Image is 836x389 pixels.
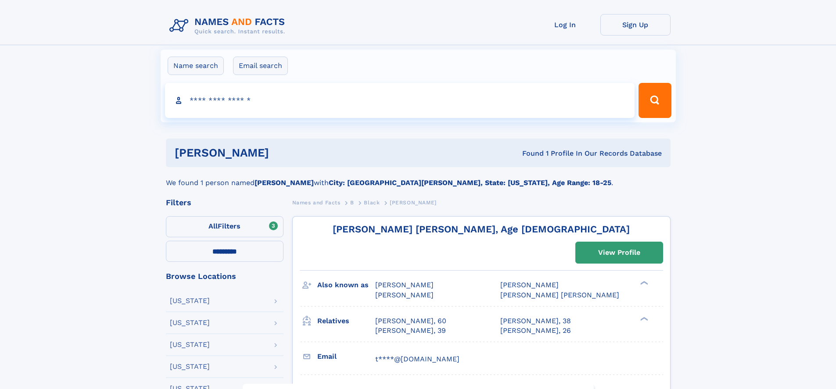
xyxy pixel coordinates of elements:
[170,319,210,326] div: [US_STATE]
[598,243,640,263] div: View Profile
[333,224,630,235] a: [PERSON_NAME] [PERSON_NAME], Age [DEMOGRAPHIC_DATA]
[208,222,218,230] span: All
[500,291,619,299] span: [PERSON_NAME] [PERSON_NAME]
[233,57,288,75] label: Email search
[329,178,611,187] b: City: [GEOGRAPHIC_DATA][PERSON_NAME], State: [US_STATE], Age Range: 18-25
[638,316,649,321] div: ❯
[576,242,663,263] a: View Profile
[364,200,380,206] span: Black
[375,316,446,326] a: [PERSON_NAME], 60
[364,197,380,208] a: Black
[350,200,354,206] span: B
[170,297,210,304] div: [US_STATE]
[375,281,434,289] span: [PERSON_NAME]
[166,199,283,207] div: Filters
[166,272,283,280] div: Browse Locations
[530,14,600,36] a: Log In
[292,197,341,208] a: Names and Facts
[168,57,224,75] label: Name search
[500,281,559,289] span: [PERSON_NAME]
[500,316,571,326] a: [PERSON_NAME], 38
[170,363,210,370] div: [US_STATE]
[375,326,446,335] a: [PERSON_NAME], 39
[317,278,375,293] h3: Also known as
[175,147,396,158] h1: [PERSON_NAME]
[165,83,635,118] input: search input
[638,280,649,286] div: ❯
[395,149,662,158] div: Found 1 Profile In Our Records Database
[375,291,434,299] span: [PERSON_NAME]
[255,178,314,187] b: [PERSON_NAME]
[390,200,437,206] span: [PERSON_NAME]
[500,326,571,335] a: [PERSON_NAME], 26
[166,14,292,38] img: Logo Names and Facts
[317,349,375,364] h3: Email
[600,14,671,36] a: Sign Up
[639,83,671,118] button: Search Button
[166,167,671,188] div: We found 1 person named with .
[317,314,375,328] h3: Relatives
[166,216,283,237] label: Filters
[170,341,210,348] div: [US_STATE]
[350,197,354,208] a: B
